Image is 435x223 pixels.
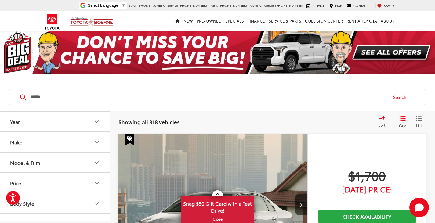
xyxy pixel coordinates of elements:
input: Search by Make, Model, or Keyword [30,90,387,104]
button: Grid View [392,116,411,128]
span: [PHONE_NUMBER] [275,3,303,8]
button: YearYear [0,112,110,131]
div: Model & Trim [10,160,40,165]
span: [PHONE_NUMBER] [179,3,207,8]
span: [PHONE_NUMBER] [138,3,166,8]
div: Make [10,139,22,145]
a: Collision Center [303,11,345,31]
button: Body StyleBody Style [0,193,110,213]
span: Service [167,3,178,8]
button: Toggle Chat Window [409,198,429,217]
a: Rent a Toyota [345,11,379,31]
a: Specials [223,11,246,31]
a: Finance [246,11,267,31]
a: Home [173,11,182,31]
div: Body Style [10,200,34,206]
button: List View [411,116,426,128]
span: [DATE] Price: [318,186,416,192]
div: Price [93,179,100,187]
a: Map [328,3,343,8]
button: Search [387,89,415,105]
span: [PHONE_NUMBER] [219,3,247,8]
span: Saved [384,3,394,8]
span: Select Language [88,3,118,8]
span: $1,700 [318,168,416,183]
span: Map [335,3,342,8]
a: About [379,11,396,31]
button: Next image [295,194,307,215]
button: Model & TrimModel & Trim [0,153,110,172]
button: PricePrice [0,173,110,193]
div: Model & Trim [93,159,100,166]
span: Parts [210,3,218,8]
a: Service [305,3,326,8]
img: Vic Vaughan Toyota of Boerne [70,16,114,27]
span: ▼ [121,3,125,8]
div: Body Style [93,200,100,207]
a: Pre-Owned [195,11,223,31]
div: Make [93,138,100,146]
span: Special [125,134,134,145]
a: My Saved Vehicles [375,3,396,8]
button: MakeMake [0,132,110,152]
span: Grid [399,123,407,128]
span: Contact [353,3,368,8]
a: Select Language​ [88,3,125,8]
button: Select sort value [375,116,392,128]
img: Toyota [41,12,63,32]
span: Showing all 318 vehicles [118,118,179,125]
a: Contact [345,3,369,8]
a: Service & Parts: Opens in a new tab [267,11,303,31]
span: Sort [379,122,385,128]
span: Snag $50 Gift Card with a Test Drive! [182,197,254,216]
span: Sales [129,3,137,8]
span: Service [313,3,325,8]
div: Year [10,119,20,124]
span: List [416,123,422,128]
a: New [182,11,195,31]
div: Year [93,118,100,125]
svg: Start Chat [409,198,429,217]
div: Price [10,180,21,186]
span: Collision Center [250,3,274,8]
